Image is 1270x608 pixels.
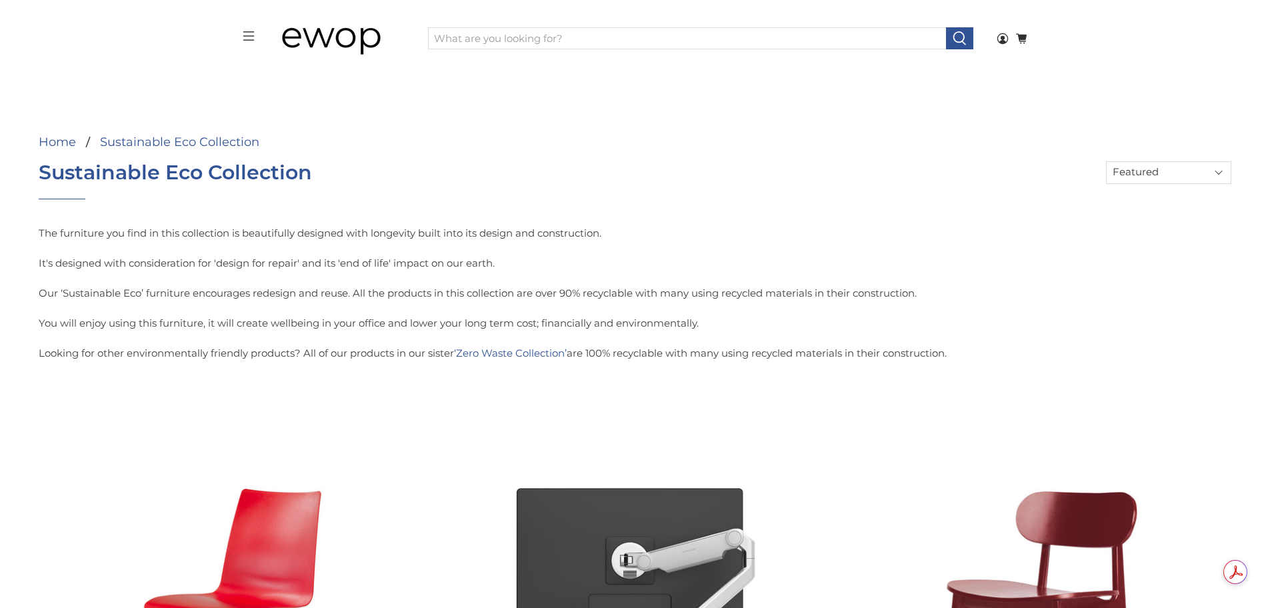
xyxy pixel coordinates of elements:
[39,136,76,148] a: Home
[39,136,508,148] nav: breadcrumbs
[428,27,947,50] input: What are you looking for?
[454,347,567,359] a: ‘Zero Waste Collection’
[100,136,259,148] a: Sustainable Eco Collection
[39,226,1232,361] p: The furniture you find in this collection is beautifully designed with longevity built into its d...
[39,347,454,359] span: Looking for other environmentally friendly products? All of our products in our sister
[39,161,312,184] h1: Sustainable Eco Collection
[567,347,947,359] span: are 100% recyclable with many using recycled materials in their construction.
